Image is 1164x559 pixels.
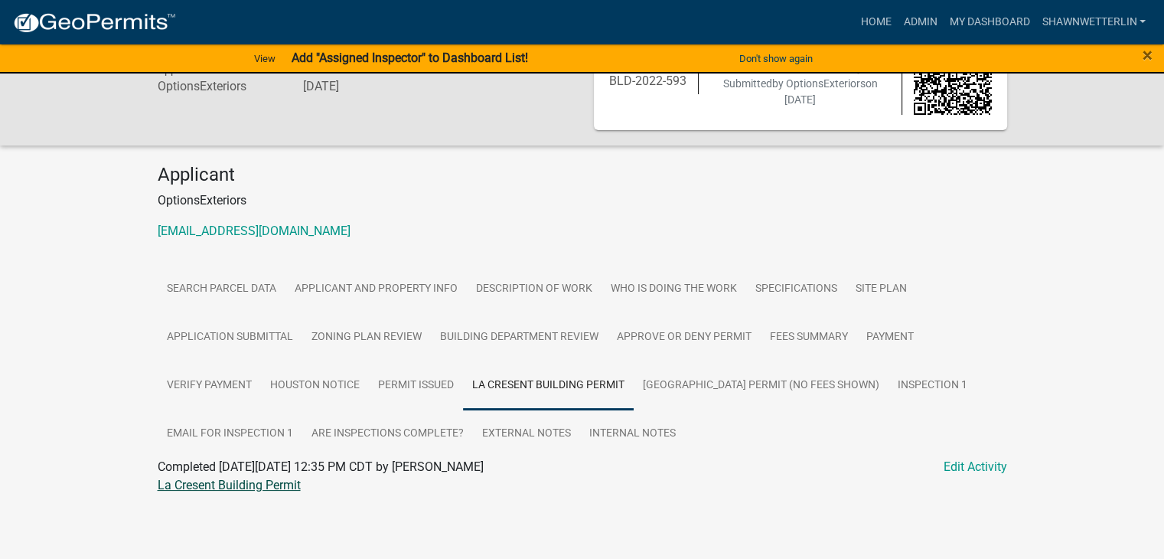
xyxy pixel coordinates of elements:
h6: OptionsExteriors [158,79,280,93]
a: Application Submittal [158,313,302,362]
a: Payment [857,313,923,362]
img: QR code [914,37,992,115]
h6: [DATE] [302,79,425,93]
a: La Cresent Building Permit [158,478,301,492]
a: Description of Work [467,265,602,314]
span: × [1143,44,1153,66]
a: Houston Notice [261,361,369,410]
h6: BLD-2022-593 [609,74,687,88]
a: Who is Doing the Work [602,265,746,314]
a: [GEOGRAPHIC_DATA] Permit (No fees shown) [634,361,888,410]
a: Inspection 1 [888,361,977,410]
span: by OptionsExteriors [772,77,866,90]
button: Close [1143,46,1153,64]
p: OptionsExteriors [158,191,1007,210]
a: Specifications [746,265,846,314]
a: Approve or deny permit [608,313,761,362]
a: View [248,46,282,71]
strong: Add "Assigned Inspector" to Dashboard List! [291,51,527,65]
a: External Notes [473,410,580,459]
a: Search Parcel Data [158,265,285,314]
a: Verify Payment [158,361,261,410]
a: Building Department Review [431,313,608,362]
a: Edit Activity [944,458,1007,476]
a: [EMAIL_ADDRESS][DOMAIN_NAME] [158,224,351,238]
a: Home [854,8,897,37]
h4: Applicant [158,164,1007,186]
a: Applicant and Property Info [285,265,467,314]
a: Fees Summary [761,313,857,362]
button: Don't show again [733,46,819,71]
a: Site Plan [846,265,916,314]
a: Permit Issued [369,361,463,410]
a: My Dashboard [943,8,1035,37]
a: Zoning Plan Review [302,313,431,362]
a: Admin [897,8,943,37]
span: Submitted on [DATE] [723,77,878,106]
a: Email for Inspection 1 [158,410,302,459]
a: Internal Notes [580,410,685,459]
span: Completed [DATE][DATE] 12:35 PM CDT by [PERSON_NAME] [158,459,484,474]
a: ShawnWetterlin [1035,8,1152,37]
a: La Cresent Building Permit [463,361,634,410]
a: Are inspections complete? [302,410,473,459]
